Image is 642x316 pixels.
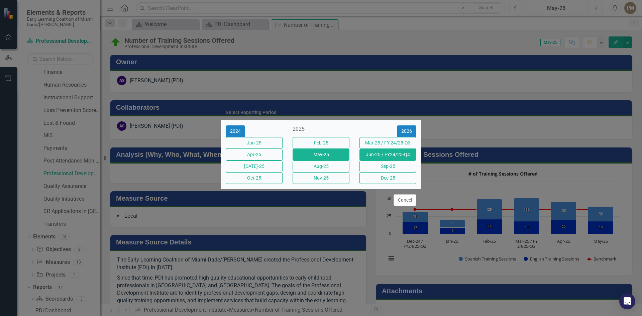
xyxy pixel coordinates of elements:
button: Jan-25 [226,137,283,149]
div: Open Intercom Messenger [619,293,635,309]
div: Select Reporting Period [226,110,277,115]
button: Nov-25 [293,172,349,184]
button: 2026 [397,125,416,137]
button: Oct-25 [226,172,283,184]
button: Sep-25 [359,161,416,172]
button: May-25 [293,149,349,161]
button: Dec-25 [359,172,416,184]
button: Aug-25 [293,161,349,172]
button: Cancel [394,194,416,206]
button: 2024 [226,125,245,137]
button: Jun-25 / FY24/25-Q4 [359,149,416,161]
div: 2025 [293,125,349,133]
button: Feb-25 [293,137,349,149]
button: [DATE]-25 [226,161,283,172]
button: Mar-25 / FY 24/25-Q3 [359,137,416,149]
button: Apr-25 [226,149,283,161]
